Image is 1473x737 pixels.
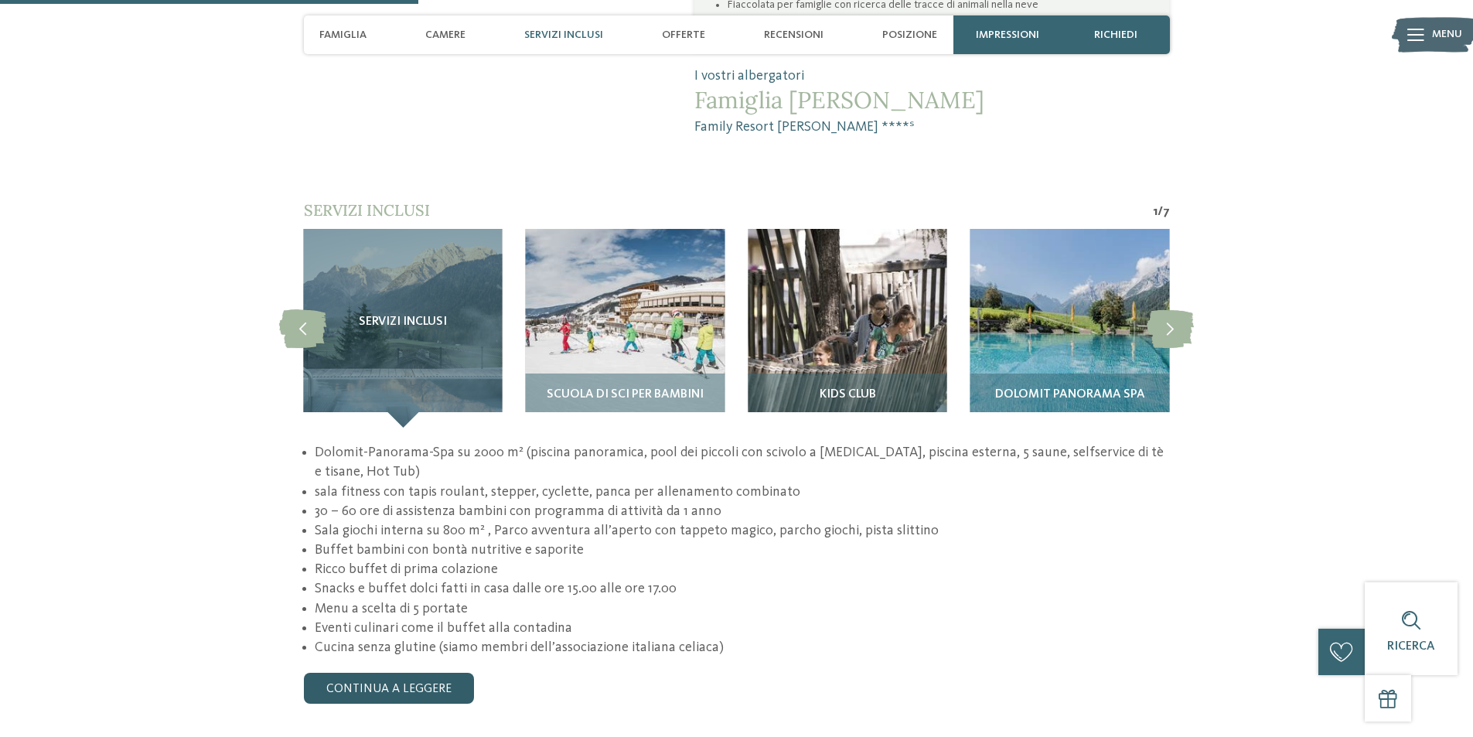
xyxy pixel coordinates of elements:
[662,29,705,42] span: Offerte
[315,483,1169,502] li: sala fitness con tapis roulant, stepper, cyclette, panca per allenamento combinato
[315,579,1169,599] li: Snacks e buffet dolci fatti in casa dalle ore 15.00 alle ore 17.00
[694,67,1169,86] span: I vostri albergatori
[315,541,1169,560] li: Buffet bambini con bontà nutritive e saporite
[1158,203,1163,220] span: /
[764,29,823,42] span: Recensioni
[995,388,1145,402] span: Dolomit Panorama SPA
[547,388,704,402] span: Scuola di sci per bambini
[359,316,447,329] span: Servizi inclusi
[425,29,465,42] span: Camere
[315,502,1169,521] li: 30 – 60 ore di assistenza bambini con programma di attività da 1 anno
[304,673,474,704] a: continua a leggere
[319,29,367,42] span: Famiglia
[315,560,1169,579] li: Ricco buffet di prima colazione
[820,388,876,402] span: Kids Club
[976,29,1039,42] span: Impressioni
[315,599,1169,619] li: Menu a scelta di 5 portate
[970,229,1169,428] img: Il nostro family hotel a Sesto, il vostro rifugio sulle Dolomiti.
[524,29,603,42] span: Servizi inclusi
[694,86,1169,114] span: Famiglia [PERSON_NAME]
[315,638,1169,657] li: Cucina senza glutine (siamo membri dell’associazione italiana celiaca)
[315,619,1169,638] li: Eventi culinari come il buffet alla contadina
[1094,29,1137,42] span: richiedi
[882,29,937,42] span: Posizione
[315,521,1169,541] li: Sala giochi interna su 800 m² , Parco avventura all’aperto con tappeto magico, parcho giochi, pis...
[526,229,725,428] img: Il nostro family hotel a Sesto, il vostro rifugio sulle Dolomiti.
[1387,640,1435,653] span: Ricerca
[315,443,1169,482] li: Dolomit-Panorama-Spa su 2000 m² (piscina panoramica, pool dei piccoli con scivolo a [MEDICAL_DATA...
[748,229,946,428] img: Il nostro family hotel a Sesto, il vostro rifugio sulle Dolomiti.
[304,200,430,220] span: Servizi inclusi
[1153,203,1158,220] span: 1
[727,12,1146,28] li: Skipass direttamente in hotel
[694,118,1169,137] span: Family Resort [PERSON_NAME] ****ˢ
[1163,203,1170,220] span: 7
